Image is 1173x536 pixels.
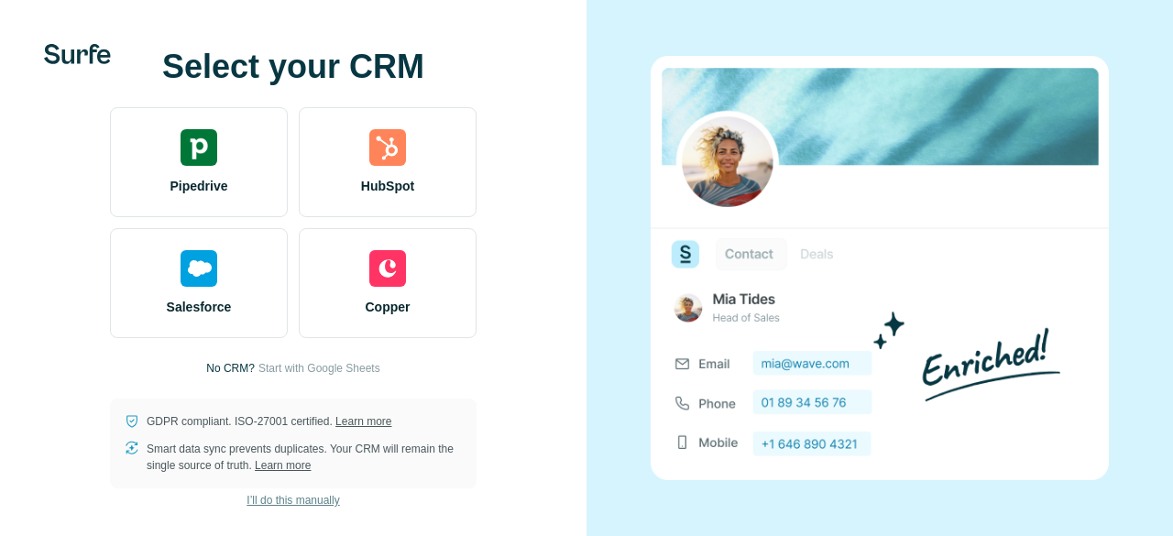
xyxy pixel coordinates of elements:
span: I’ll do this manually [247,492,339,509]
span: Copper [366,298,411,316]
img: pipedrive's logo [181,129,217,166]
a: Learn more [255,459,311,472]
button: I’ll do this manually [234,487,352,514]
img: salesforce's logo [181,250,217,287]
h1: Select your CRM [110,49,477,85]
img: Surfe's logo [44,44,111,64]
p: GDPR compliant. ISO-27001 certified. [147,413,391,430]
img: copper's logo [369,250,406,287]
a: Learn more [335,415,391,428]
span: Pipedrive [170,177,227,195]
button: Start with Google Sheets [258,360,380,377]
span: HubSpot [361,177,414,195]
img: hubspot's logo [369,129,406,166]
img: none image [651,56,1109,480]
p: No CRM? [206,360,255,377]
span: Salesforce [167,298,232,316]
p: Smart data sync prevents duplicates. Your CRM will remain the single source of truth. [147,441,462,474]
